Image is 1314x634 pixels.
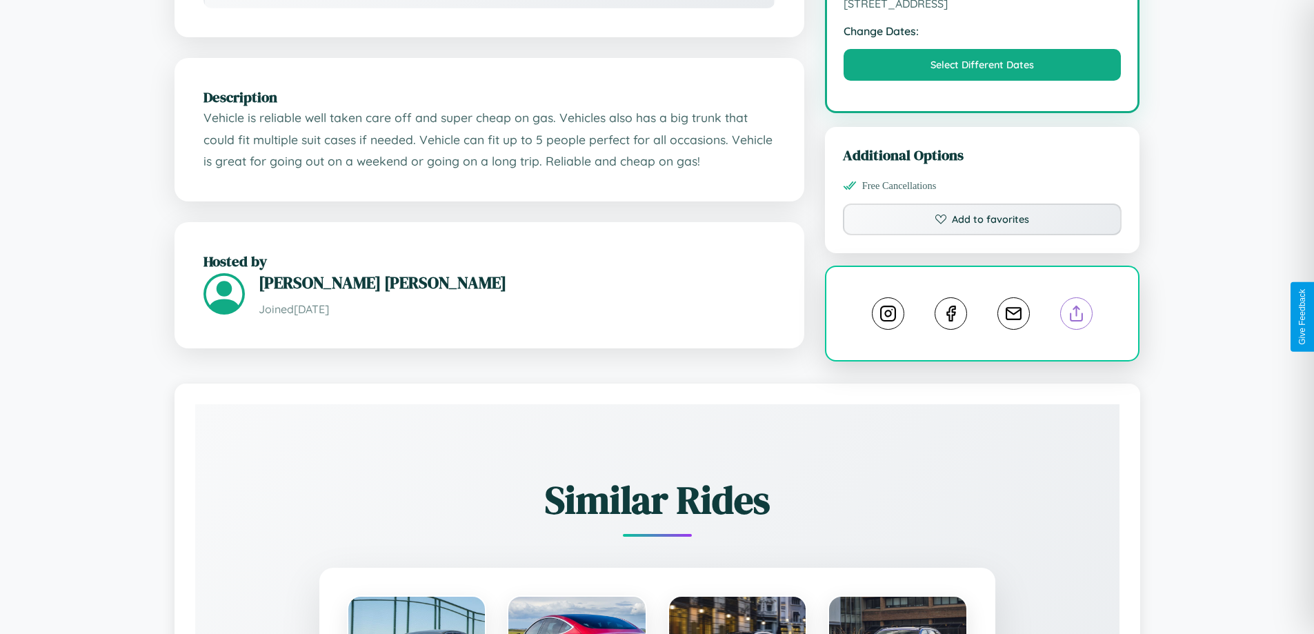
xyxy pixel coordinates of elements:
span: Free Cancellations [862,180,937,192]
h3: Additional Options [843,145,1122,165]
h3: [PERSON_NAME] [PERSON_NAME] [259,271,775,294]
p: Vehicle is reliable well taken care off and super cheap on gas. Vehicles also has a big trunk tha... [203,107,775,172]
button: Add to favorites [843,204,1122,235]
p: Joined [DATE] [259,299,775,319]
div: Give Feedback [1297,289,1307,345]
strong: Change Dates: [844,24,1122,38]
button: Select Different Dates [844,49,1122,81]
h2: Similar Rides [243,473,1071,526]
h2: Description [203,87,775,107]
h2: Hosted by [203,251,775,271]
